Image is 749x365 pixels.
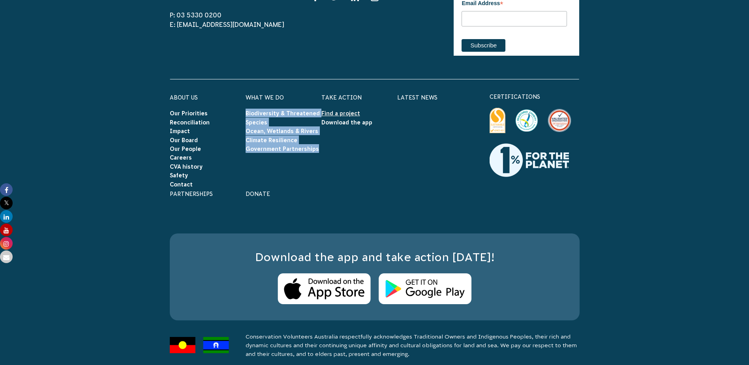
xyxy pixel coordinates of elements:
a: Download the app [321,119,372,126]
a: Donate [246,191,270,197]
a: Partnerships [170,191,213,197]
a: Careers [170,154,192,161]
a: CVA history [170,164,203,170]
a: About Us [170,94,198,101]
a: Latest News [397,94,437,101]
p: certifications [490,92,580,102]
a: Impact [170,128,190,134]
p: Conservation Volunteers Australia respectfully acknowledges Traditional Owners and Indigenous Peo... [246,332,580,358]
a: Our Board [170,137,198,143]
a: Biodiversity & Threatened Species [246,110,320,125]
img: Flags [170,337,229,353]
a: Ocean, Wetlands & Rivers [246,128,318,134]
a: Government Partnerships [246,146,319,152]
a: Our People [170,146,201,152]
h3: Download the app and take action [DATE]! [186,249,564,265]
a: P: 03 5330 0200 [170,11,222,19]
a: Climate Resilience [246,137,297,143]
img: Apple Store Logo [278,273,371,305]
a: Take Action [321,94,362,101]
a: Contact [170,181,193,188]
a: Our Priorities [170,110,208,117]
a: E: [EMAIL_ADDRESS][DOMAIN_NAME] [170,21,284,28]
img: Android Store Logo [379,273,471,305]
a: What We Do [246,94,284,101]
a: Safety [170,172,188,179]
a: Reconciliation [170,119,210,126]
input: Subscribe [462,39,505,52]
a: Find a project [321,110,360,117]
